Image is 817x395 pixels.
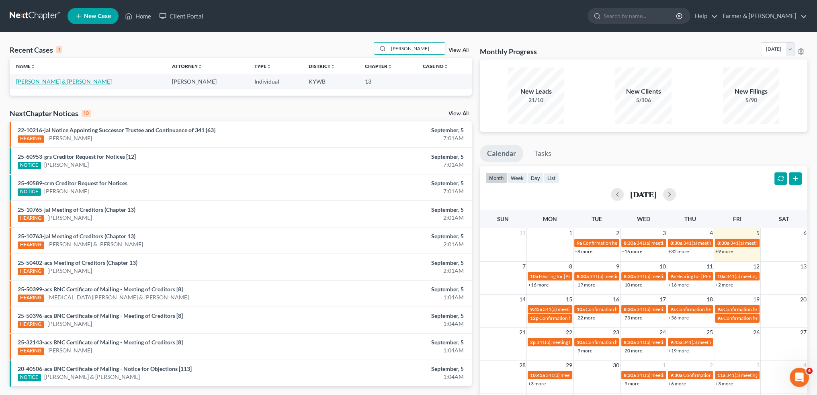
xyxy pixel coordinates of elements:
div: 2:01AM [320,267,464,275]
a: [PERSON_NAME] [44,161,89,169]
a: +19 more [668,348,689,354]
a: +16 more [622,248,642,254]
span: 341(a) meeting for [PERSON_NAME] & [PERSON_NAME] [590,273,710,279]
a: [MEDICAL_DATA][PERSON_NAME] & [PERSON_NAME] [47,293,189,301]
a: +3 more [715,381,733,387]
div: Recent Cases [10,45,62,55]
span: New Case [84,13,111,19]
div: HEARING [18,135,44,143]
i: unfold_more [444,64,448,69]
td: 13 [358,74,416,89]
a: View All [448,47,469,53]
a: Farmer & [PERSON_NAME] [719,9,807,23]
span: 8:30a [717,240,729,246]
span: 25 [706,327,714,337]
a: Nameunfold_more [16,63,35,69]
a: [PERSON_NAME] [47,320,92,328]
span: Thu [684,215,696,222]
div: HEARING [18,215,44,222]
a: 25-60953-grs Creditor Request for Notices [12] [18,153,136,160]
a: 25-40589-crm Creditor Request for Notices [18,180,127,186]
a: +19 more [575,282,595,288]
div: HEARING [18,348,44,355]
span: 21 [518,327,526,337]
div: HEARING [18,295,44,302]
div: September, 5 [320,206,464,214]
a: [PERSON_NAME] & [PERSON_NAME] [16,78,112,85]
a: +20 more [622,348,642,354]
div: 7:01AM [320,161,464,169]
span: 9a [717,315,723,321]
a: +16 more [528,282,549,288]
span: 9a [717,306,723,312]
span: 11a [717,372,725,378]
span: Confirmation hearing for [PERSON_NAME] [723,306,815,312]
span: 9a [670,273,676,279]
a: 25-10763-jal Meeting of Creditors (Chapter 13) [18,233,135,239]
a: +9 more [575,348,592,354]
span: 9 [615,262,620,271]
span: 5 [756,228,760,238]
a: View All [448,111,469,117]
button: week [507,172,527,183]
a: [PERSON_NAME] [47,346,92,354]
div: HEARING [18,242,44,249]
span: 1 [662,360,667,370]
a: +2 more [715,282,733,288]
span: Mon [543,215,557,222]
a: Typeunfold_more [254,63,271,69]
div: New Clients [615,87,672,96]
a: Tasks [527,145,559,162]
a: 25-50399-acs BNC Certificate of Mailing - Meeting of Creditors [8] [18,286,183,293]
div: 5/90 [723,96,779,104]
h3: Monthly Progress [480,47,537,56]
i: unfold_more [197,64,202,69]
span: 19 [752,295,760,304]
span: Confirmation hearing for [PERSON_NAME] [683,372,774,378]
span: 10 [659,262,667,271]
div: 1:04AM [320,320,464,328]
span: 341(a) meeting for [PERSON_NAME] [683,339,761,345]
span: 2 [709,360,714,370]
span: 24 [659,327,667,337]
span: 4 [803,360,807,370]
span: Confirmation hearing for [PERSON_NAME] [723,315,815,321]
td: [PERSON_NAME] [165,74,248,89]
div: September, 5 [320,179,464,187]
span: 10a [530,273,538,279]
span: 12p [530,315,539,321]
button: list [544,172,559,183]
a: Attorneyunfold_more [172,63,202,69]
a: 22-10216-jal Notice Appointing Successor Trustee and Continuance of 341 [63] [18,127,215,133]
a: 25-32143-acs BNC Certificate of Mailing - Meeting of Creditors [8] [18,339,183,346]
span: 10a [717,273,725,279]
input: Search by name... [389,43,445,54]
span: 8:30a [624,273,636,279]
a: +16 more [668,282,689,288]
a: 20-40506-acs BNC Certificate of Mailing - Notice for Objections [113] [18,365,192,372]
i: unfold_more [266,64,271,69]
span: 2p [530,339,536,345]
span: 341(a) meeting for [PERSON_NAME] [536,339,614,345]
span: 7 [522,262,526,271]
span: 18 [706,295,714,304]
div: 1:04AM [320,293,464,301]
span: 10:45a [530,372,545,378]
div: 1:04AM [320,373,464,381]
div: New Leads [508,87,564,96]
span: 30 [612,360,620,370]
span: Sat [779,215,789,222]
td: KYWB [302,74,359,89]
a: +9 more [622,381,639,387]
span: 12 [752,262,760,271]
a: +22 more [575,315,595,321]
span: Confirmation hearing for [PERSON_NAME] [583,240,674,246]
a: 25-10765-jal Meeting of Creditors (Chapter 13) [18,206,135,213]
div: September, 5 [320,232,464,240]
a: [PERSON_NAME] [47,214,92,222]
span: 8 [568,262,573,271]
a: +8 more [575,248,592,254]
span: Confirmation hearing for [PERSON_NAME] [586,306,677,312]
a: +10 more [622,282,642,288]
span: 3 [662,228,667,238]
